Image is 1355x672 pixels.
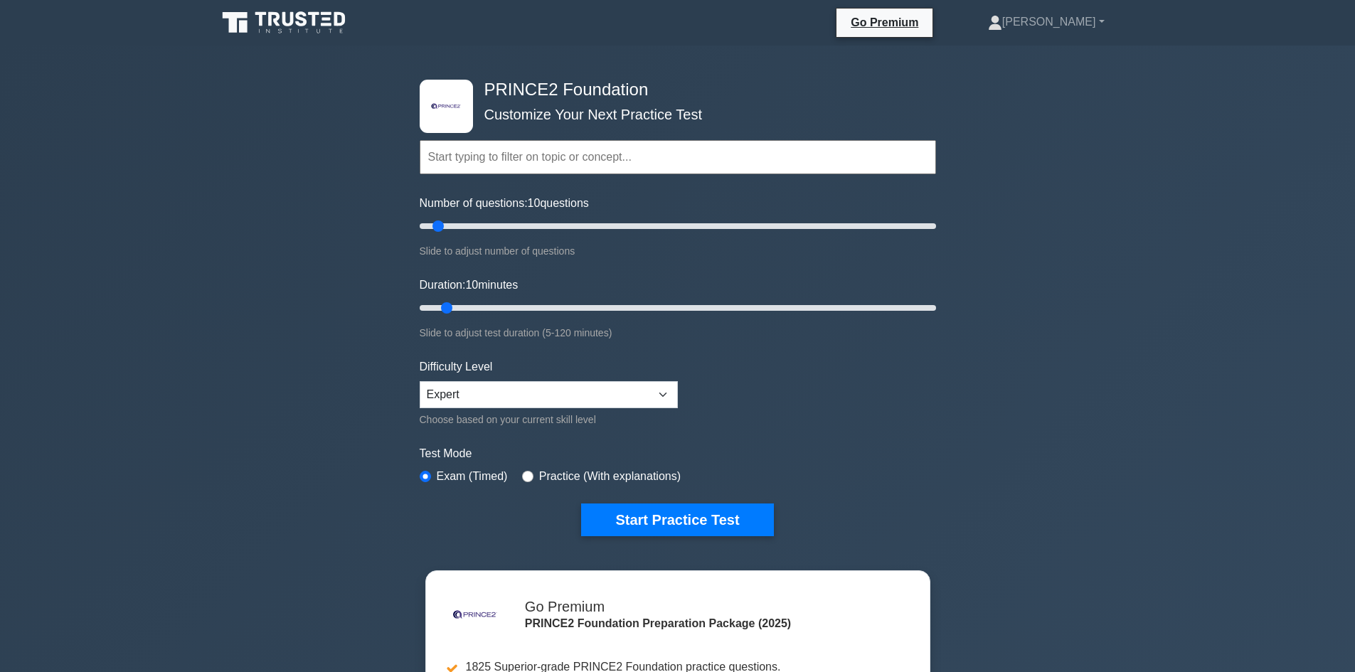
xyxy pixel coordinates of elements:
[420,195,589,212] label: Number of questions: questions
[581,503,773,536] button: Start Practice Test
[842,14,927,31] a: Go Premium
[539,468,681,485] label: Practice (With explanations)
[437,468,508,485] label: Exam (Timed)
[420,445,936,462] label: Test Mode
[420,140,936,174] input: Start typing to filter on topic or concept...
[420,324,936,341] div: Slide to adjust test duration (5-120 minutes)
[420,277,519,294] label: Duration: minutes
[954,8,1139,36] a: [PERSON_NAME]
[420,358,493,375] label: Difficulty Level
[479,80,866,100] h4: PRINCE2 Foundation
[528,197,541,209] span: 10
[420,411,678,428] div: Choose based on your current skill level
[465,279,478,291] span: 10
[420,242,936,260] div: Slide to adjust number of questions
